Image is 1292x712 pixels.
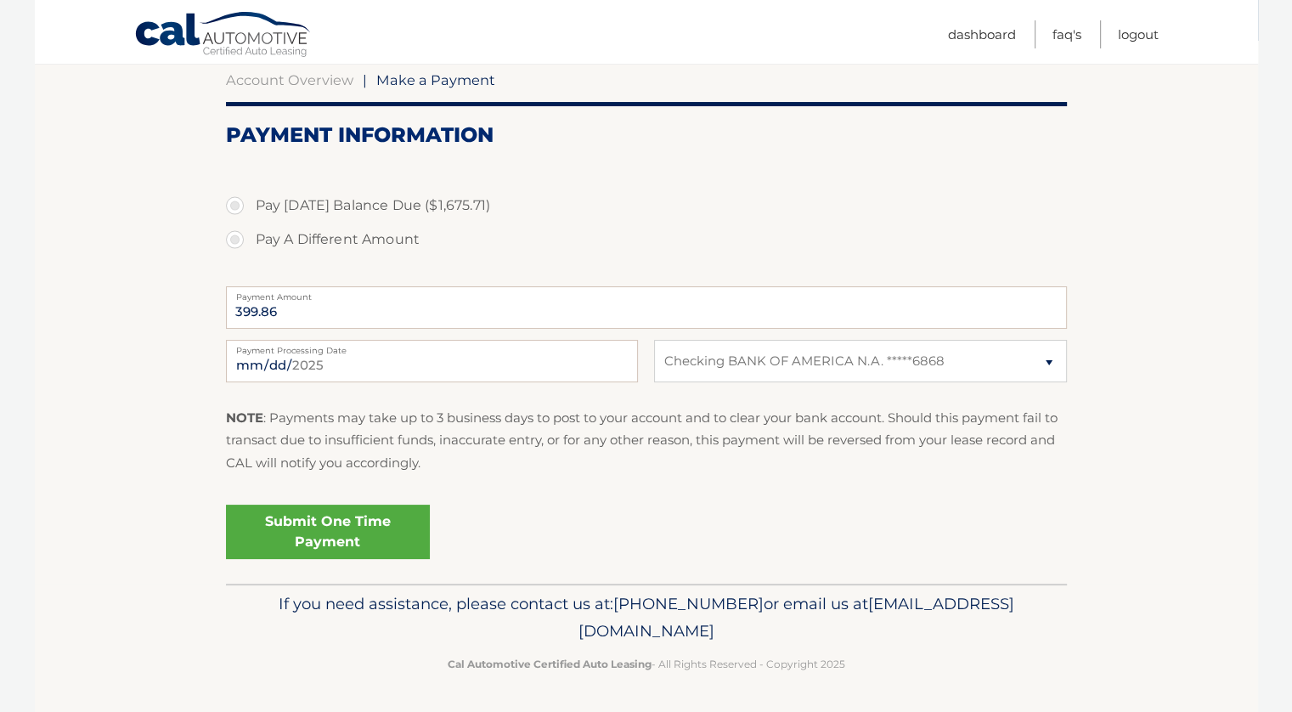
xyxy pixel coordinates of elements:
[226,407,1067,474] p: : Payments may take up to 3 business days to post to your account and to clear your bank account....
[226,122,1067,148] h2: Payment Information
[237,655,1056,673] p: - All Rights Reserved - Copyright 2025
[1118,20,1159,48] a: Logout
[226,223,1067,257] label: Pay A Different Amount
[134,11,313,60] a: Cal Automotive
[226,71,353,88] a: Account Overview
[448,658,652,670] strong: Cal Automotive Certified Auto Leasing
[578,594,1014,641] span: [EMAIL_ADDRESS][DOMAIN_NAME]
[226,340,638,382] input: Payment Date
[237,591,1056,645] p: If you need assistance, please contact us at: or email us at
[226,505,430,559] a: Submit One Time Payment
[363,71,367,88] span: |
[226,286,1067,300] label: Payment Amount
[226,340,638,353] label: Payment Processing Date
[226,189,1067,223] label: Pay [DATE] Balance Due ($1,675.71)
[226,286,1067,329] input: Payment Amount
[613,594,764,613] span: [PHONE_NUMBER]
[226,410,263,426] strong: NOTE
[1052,20,1081,48] a: FAQ's
[376,71,495,88] span: Make a Payment
[948,20,1016,48] a: Dashboard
